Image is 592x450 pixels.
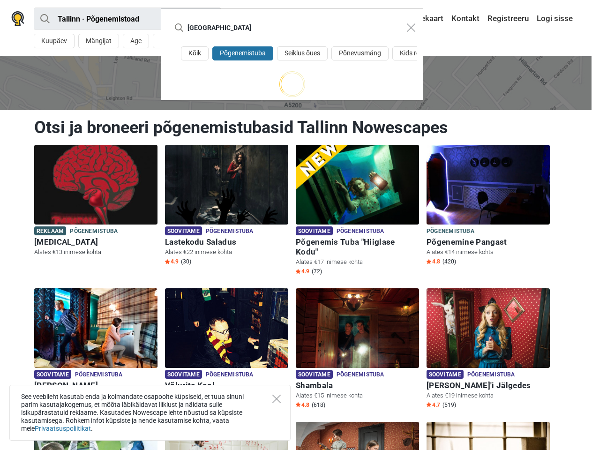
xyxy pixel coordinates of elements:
[331,46,389,61] button: Põnevusmäng
[407,23,415,32] img: Close modal
[212,46,273,61] button: Põgenemistuba
[402,19,420,37] button: Close modal
[392,46,437,61] button: Kids room
[169,16,397,39] input: proovi “Tallinn”
[277,46,328,61] button: Seiklus õues
[181,46,209,61] button: Kõik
